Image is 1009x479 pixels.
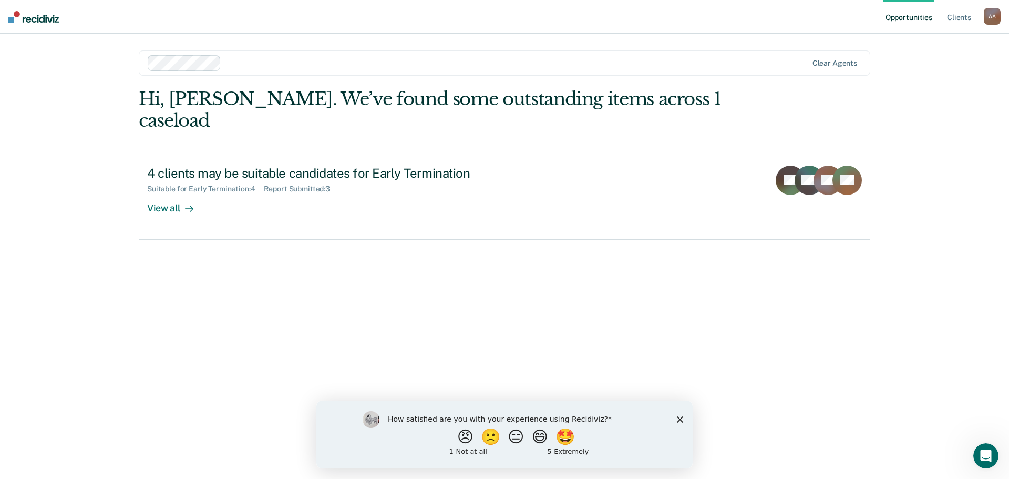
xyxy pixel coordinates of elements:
[139,157,870,240] a: 4 clients may be suitable candidates for Early TerminationSuitable for Early Termination:4Report ...
[812,59,857,68] div: Clear agents
[984,8,1001,25] button: AA
[8,11,59,23] img: Recidiviz
[984,8,1001,25] div: A A
[973,443,998,468] iframe: Intercom live chat
[139,88,724,131] div: Hi, [PERSON_NAME]. We’ve found some outstanding items across 1 caseload
[147,166,516,181] div: 4 clients may be suitable candidates for Early Termination
[264,185,339,193] div: Report Submitted : 3
[147,193,206,214] div: View all
[147,185,264,193] div: Suitable for Early Termination : 4
[316,401,693,468] iframe: Survey by Kim from Recidiviz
